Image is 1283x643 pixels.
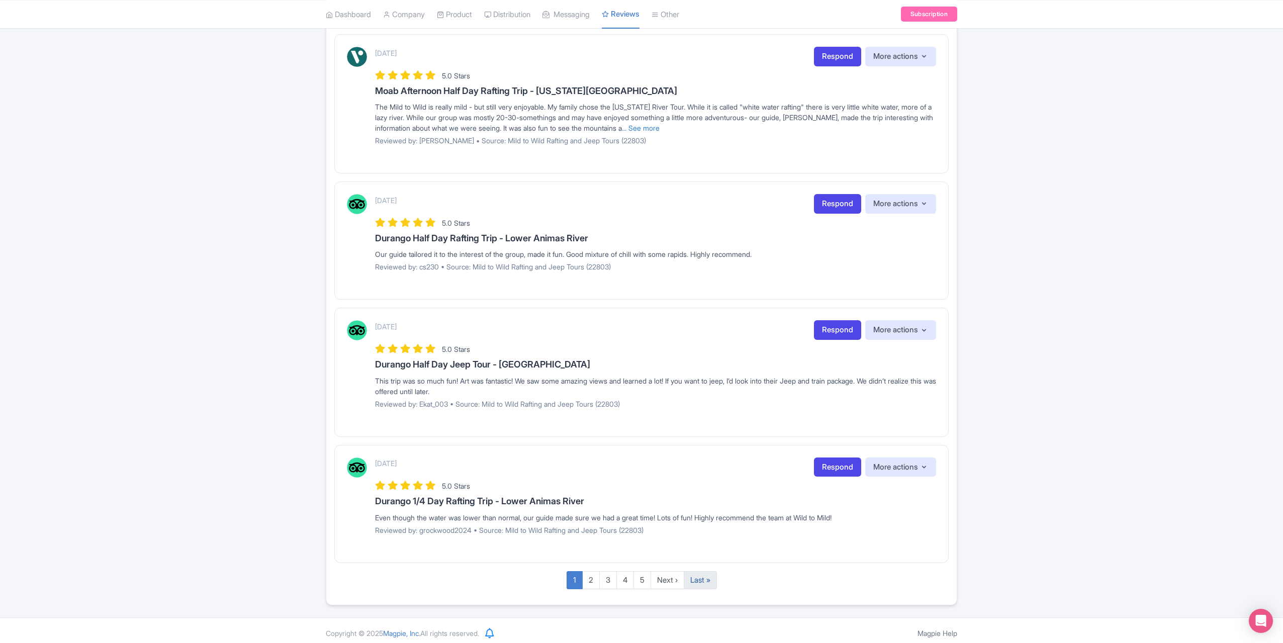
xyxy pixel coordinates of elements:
[684,571,717,590] a: Last »
[865,457,936,477] button: More actions
[375,399,936,409] p: Reviewed by: Ekat_003 • Source: Mild to Wild Rafting and Jeep Tours (22803)
[375,321,397,332] p: [DATE]
[582,571,600,590] a: 2
[437,1,472,28] a: Product
[375,512,936,523] div: Even though the water was lower than normal, our guide made sure we had a great time! Lots of fun...
[375,261,936,272] p: Reviewed by: cs230 • Source: Mild to Wild Rafting and Jeep Tours (22803)
[375,525,936,535] p: Reviewed by: grockwood2024 • Source: Mild to Wild Rafting and Jeep Tours (22803)
[347,194,367,214] img: Tripadvisor Logo
[622,124,660,132] a: ... See more
[442,219,470,227] span: 5.0 Stars
[375,233,936,243] h3: Durango Half Day Rafting Trip - Lower Animas River
[865,194,936,214] button: More actions
[651,571,684,590] a: Next ›
[375,359,936,370] h3: Durango Half Day Jeep Tour - [GEOGRAPHIC_DATA]
[567,571,583,590] a: 1
[865,320,936,340] button: More actions
[652,1,679,28] a: Other
[616,571,634,590] a: 4
[814,457,861,477] a: Respond
[542,1,590,28] a: Messaging
[375,86,936,96] h3: Moab Afternoon Half Day Rafting Trip - [US_STATE][GEOGRAPHIC_DATA]
[814,194,861,214] a: Respond
[347,320,367,340] img: Tripadvisor Logo
[1249,609,1273,633] div: Open Intercom Messenger
[865,47,936,66] button: More actions
[442,482,470,490] span: 5.0 Stars
[484,1,530,28] a: Distribution
[375,249,936,259] div: Our guide tailored it to the interest of the group, made it fun. Good mixture of chill with some ...
[442,345,470,353] span: 5.0 Stars
[814,320,861,340] a: Respond
[375,135,936,146] p: Reviewed by: [PERSON_NAME] • Source: Mild to Wild Rafting and Jeep Tours (22803)
[320,628,485,638] div: Copyright © 2025 All rights reserved.
[442,71,470,80] span: 5.0 Stars
[375,48,397,58] p: [DATE]
[383,1,425,28] a: Company
[347,457,367,478] img: Tripadvisor Logo
[347,47,367,67] img: Viator Logo
[375,458,397,469] p: [DATE]
[375,496,936,506] h3: Durango 1/4 Day Rafting Trip - Lower Animas River
[326,1,371,28] a: Dashboard
[633,571,651,590] a: 5
[375,376,936,397] div: This trip was so much fun! Art was fantastic! We saw some amazing views and learned a lot! If you...
[383,629,420,637] span: Magpie, Inc.
[918,629,957,637] a: Magpie Help
[375,102,936,133] div: The Mild to Wild is really mild - but still very enjoyable. My family chose the [US_STATE] River ...
[814,47,861,66] a: Respond
[375,195,397,206] p: [DATE]
[901,7,957,22] a: Subscription
[599,571,617,590] a: 3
